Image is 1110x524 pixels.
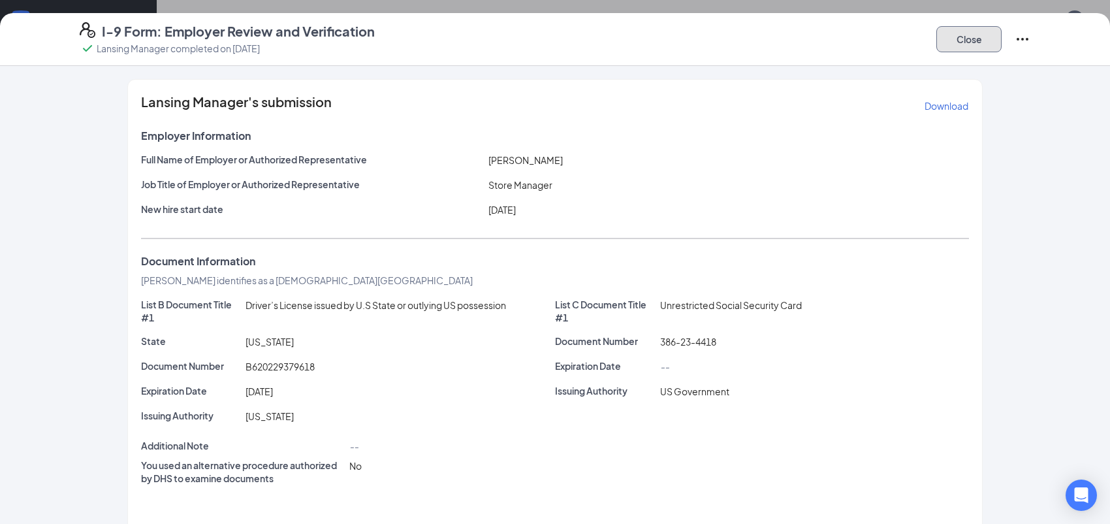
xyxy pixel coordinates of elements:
p: Additional Note [141,439,344,452]
svg: Checkmark [80,41,95,56]
button: Close [936,26,1002,52]
p: Issuing Authority [555,384,655,397]
p: List C Document Title #1 [555,298,655,324]
span: [US_STATE] [246,410,294,422]
span: Store Manager [488,179,552,191]
p: Job Title of Employer or Authorized Representative [141,178,483,191]
span: -- [660,361,669,372]
p: Document Number [555,335,655,348]
span: US Government [660,385,729,397]
span: -- [349,440,358,452]
span: [PERSON_NAME] [488,154,563,166]
span: [PERSON_NAME] identifies as a [DEMOGRAPHIC_DATA][GEOGRAPHIC_DATA] [141,274,473,286]
span: Document Information [141,255,255,268]
p: Expiration Date [555,359,655,372]
p: Lansing Manager completed on [DATE] [97,42,260,55]
span: 386-23-4418 [660,336,716,348]
svg: Ellipses [1015,31,1030,47]
svg: FormI9EVerifyIcon [80,22,95,38]
p: New hire start date [141,203,483,216]
span: Driver’s License issued by U.S State or outlying US possession [246,299,506,311]
span: Employer Information [141,129,251,142]
span: Unrestricted Social Security Card [660,299,802,311]
p: Download [925,99,968,112]
button: Download [924,95,969,116]
p: Expiration Date [141,384,241,397]
span: [DATE] [246,385,273,397]
span: [US_STATE] [246,336,294,348]
span: B620229379618 [246,361,315,372]
span: [DATE] [488,204,516,216]
h4: I-9 Form: Employer Review and Verification [102,22,375,41]
p: List B Document Title #1 [141,298,241,324]
p: Issuing Authority [141,409,241,422]
p: Document Number [141,359,241,372]
p: You used an alternative procedure authorized by DHS to examine documents [141,459,344,485]
span: No [349,460,362,472]
span: Lansing Manager's submission [141,95,332,116]
p: State [141,335,241,348]
div: Open Intercom Messenger [1066,480,1097,511]
p: Full Name of Employer or Authorized Representative [141,153,483,166]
